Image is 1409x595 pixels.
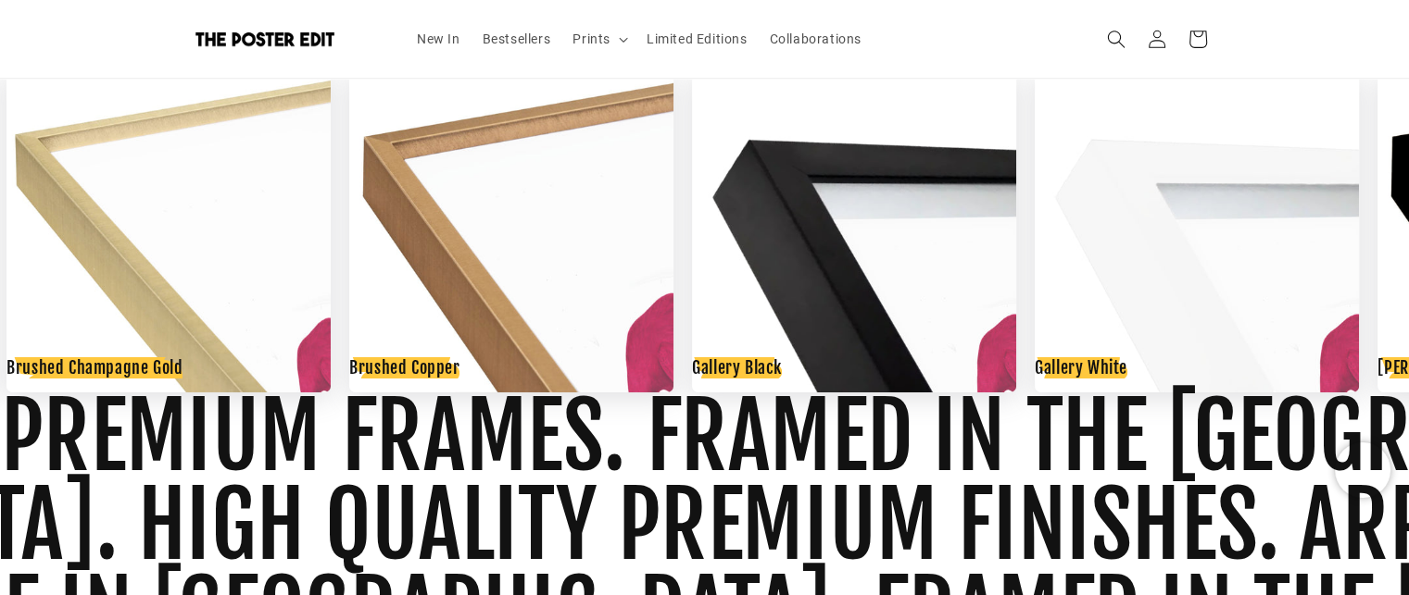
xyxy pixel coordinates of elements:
[1335,442,1390,498] iframe: Chatra live chat
[561,19,635,58] summary: Prints
[692,357,782,378] h3: Gallery Black
[1096,19,1137,59] summary: Search
[6,68,331,392] img: Brushed_Champagne_Gold_Frame-new_500x.jpg
[417,31,460,47] span: New In
[472,19,562,58] a: Bestsellers
[483,31,551,47] span: Bestsellers
[349,357,459,378] h3: Brushed Copper
[692,68,1016,392] img: CREATE20X33-B-CORNER_500x.jpg
[1035,68,1359,392] img: CREATE20X33-W-CORNER_500x.jpg
[349,68,673,392] img: Brushed_Copper_Frame-new_500x.jpg
[188,25,387,54] a: The Poster Edit
[635,19,759,58] a: Limited Editions
[195,31,334,46] img: The Poster Edit
[769,31,861,47] span: Collaborations
[758,19,872,58] a: Collaborations
[572,31,610,47] span: Prints
[647,31,748,47] span: Limited Editions
[1035,357,1127,378] h3: Gallery White
[406,19,472,58] a: New In
[6,357,182,378] h3: Brushed Champagne Gold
